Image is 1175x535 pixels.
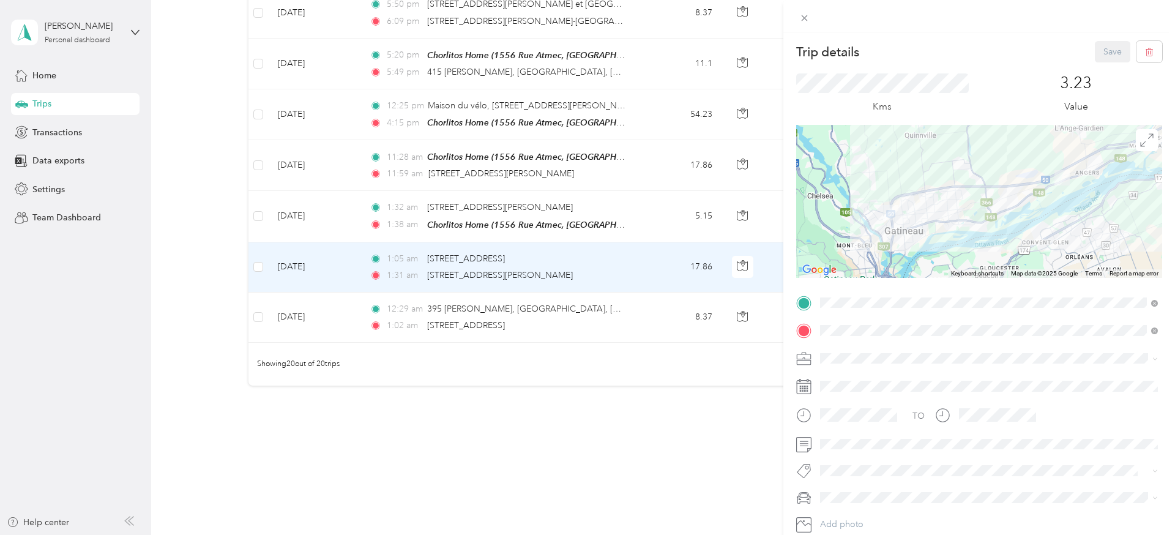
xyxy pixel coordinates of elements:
a: Report a map error [1110,270,1158,277]
p: Value [1064,99,1088,114]
a: Terms (opens in new tab) [1085,270,1102,277]
span: Map data ©2025 Google [1011,270,1078,277]
a: Open this area in Google Maps (opens a new window) [799,262,840,278]
img: Google [799,262,840,278]
button: Keyboard shortcuts [951,269,1004,278]
div: TO [912,410,925,422]
p: 3.23 [1060,73,1092,93]
p: Kms [873,99,892,114]
button: Add photo [816,516,1162,533]
p: Trip details [796,43,859,61]
iframe: Everlance-gr Chat Button Frame [1106,466,1175,535]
